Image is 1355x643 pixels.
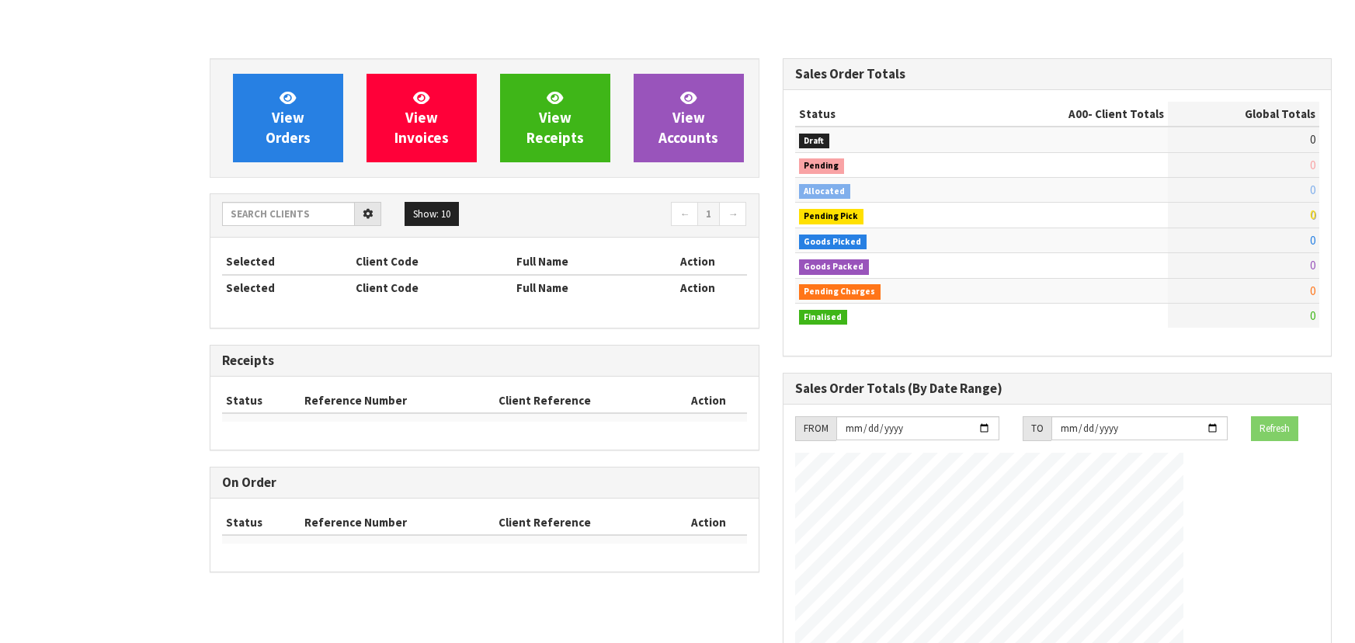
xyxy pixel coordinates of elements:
th: Reference Number [301,388,495,413]
span: Goods Picked [799,235,867,250]
th: Client Reference [495,388,672,413]
th: Client Code [352,275,513,300]
span: View Accounts [658,89,718,147]
span: View Orders [266,89,311,147]
span: Finalised [799,310,848,325]
th: Status [222,388,301,413]
span: 0 [1310,158,1315,172]
th: Action [671,510,746,535]
th: Action [649,249,747,274]
th: Status [222,510,301,535]
span: Pending Pick [799,209,864,224]
span: 0 [1310,207,1315,222]
a: ← [671,202,698,227]
span: Allocated [799,184,851,200]
th: Full Name [512,249,649,274]
th: Client Code [352,249,513,274]
span: 0 [1310,182,1315,197]
a: ViewInvoices [367,74,477,162]
span: Draft [799,134,830,149]
th: Action [649,275,747,300]
a: ViewOrders [233,74,343,162]
th: Full Name [512,275,649,300]
div: FROM [795,416,836,441]
th: Status [795,102,968,127]
h3: Sales Order Totals [795,67,1320,82]
h3: Sales Order Totals (By Date Range) [795,381,1320,396]
span: A00 [1068,106,1088,121]
span: View Invoices [394,89,449,147]
input: Search clients [222,202,355,226]
th: Selected [222,249,352,274]
div: TO [1023,416,1051,441]
a: 1 [697,202,720,227]
th: Reference Number [301,510,495,535]
h3: On Order [222,475,747,490]
span: Pending Charges [799,284,881,300]
th: Client Reference [495,510,672,535]
span: Pending [799,158,845,174]
a: ViewReceipts [500,74,610,162]
a: ViewAccounts [634,74,744,162]
th: - Client Totals [968,102,1168,127]
button: Show: 10 [405,202,459,227]
th: Action [671,388,746,413]
th: Global Totals [1168,102,1319,127]
span: 0 [1310,283,1315,298]
button: Refresh [1251,416,1298,441]
a: → [719,202,746,227]
span: View Receipts [526,89,584,147]
h3: Receipts [222,353,747,368]
nav: Page navigation [496,202,747,229]
span: 0 [1310,308,1315,323]
span: 0 [1310,233,1315,248]
span: Goods Packed [799,259,870,275]
span: 0 [1310,258,1315,273]
span: 0 [1310,132,1315,147]
th: Selected [222,275,352,300]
